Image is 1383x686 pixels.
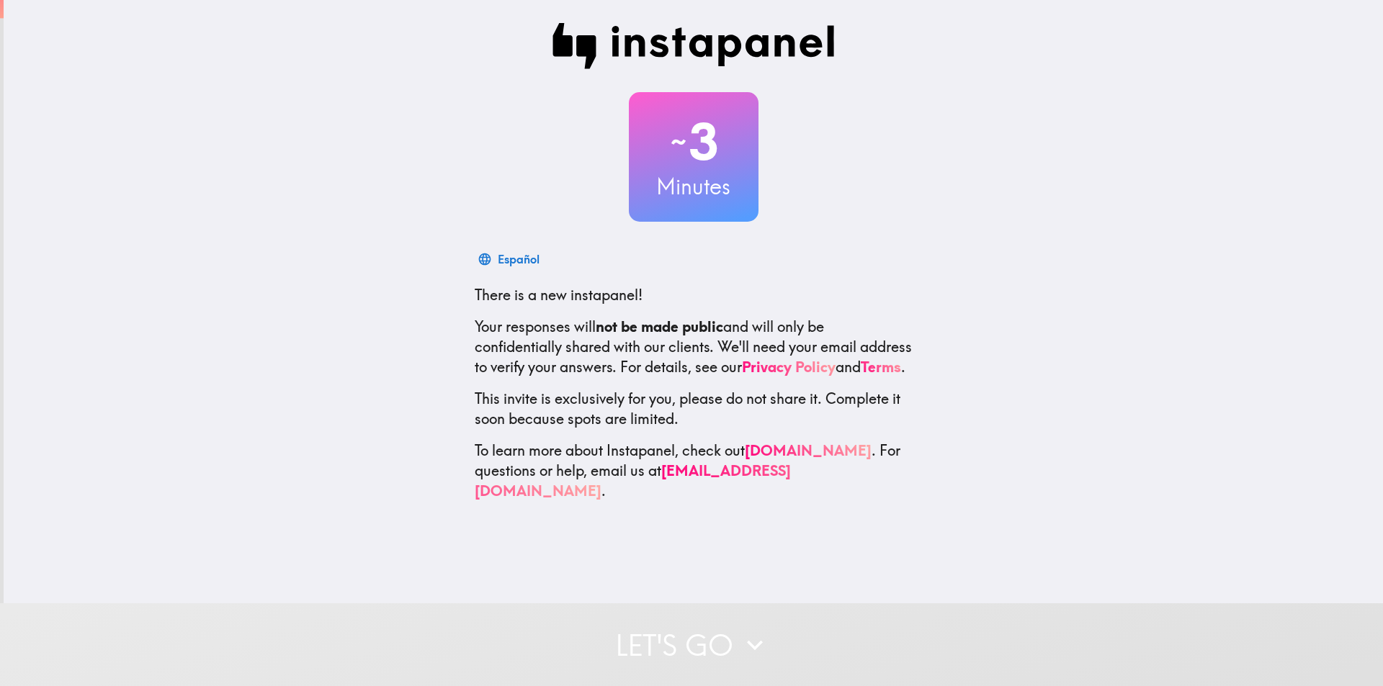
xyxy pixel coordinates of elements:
a: Privacy Policy [742,358,836,376]
img: Instapanel [552,23,835,69]
span: ~ [668,120,689,163]
b: not be made public [596,317,723,335]
p: To learn more about Instapanel, check out . For questions or help, email us at . [475,441,913,501]
a: Terms [861,358,901,376]
h2: 3 [629,112,758,171]
span: There is a new instapanel! [475,286,643,304]
h3: Minutes [629,171,758,202]
p: This invite is exclusively for you, please do not share it. Complete it soon because spots are li... [475,389,913,429]
a: [EMAIL_ADDRESS][DOMAIN_NAME] [475,461,791,500]
div: Español [498,249,540,269]
a: [DOMAIN_NAME] [745,441,872,459]
button: Español [475,245,545,274]
p: Your responses will and will only be confidentially shared with our clients. We'll need your emai... [475,317,913,377]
